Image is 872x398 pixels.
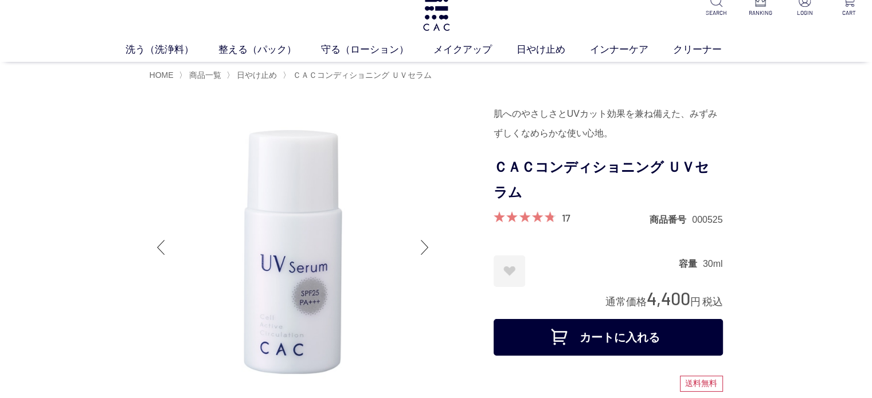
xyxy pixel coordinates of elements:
dt: 商品番号 [650,214,692,226]
a: クリーナー [673,42,746,57]
a: お気に入りに登録する [494,255,525,287]
span: 税込 [702,296,723,308]
li: 〉 [179,70,224,81]
li: 〉 [283,70,435,81]
a: 日やけ止め [517,42,590,57]
a: 整える（パック） [218,42,321,57]
dt: 容量 [679,258,703,270]
p: RANKING [746,9,775,17]
li: 〉 [226,70,280,81]
dd: 000525 [692,214,722,226]
span: 4,400 [647,287,690,309]
a: ＣＡＣコンディショニング ＵＶセラム [291,70,432,80]
a: インナーケア [590,42,673,57]
p: CART [835,9,863,17]
a: 17 [562,211,570,224]
div: 肌へのやさしさとUVカット効果を兼ね備えた、みずみずしくなめらかな使い心地。 [494,104,723,143]
a: 洗う（洗浄料） [126,42,218,57]
span: ＣＡＣコンディショニング ＵＶセラム [293,70,432,80]
button: カートに入れる [494,319,723,356]
a: 日やけ止め [234,70,277,80]
dd: 30ml [703,258,723,270]
span: 商品一覧 [189,70,221,80]
p: SEARCH [702,9,730,17]
p: LOGIN [791,9,819,17]
div: 送料無料 [680,376,723,392]
a: 守る（ローション） [321,42,433,57]
h1: ＣＡＣコンディショニング ＵＶセラム [494,155,723,206]
a: 商品一覧 [187,70,221,80]
img: ＣＡＣコンディショニング ＵＶセラム [150,104,436,391]
a: HOME [150,70,174,80]
span: 円 [690,296,701,308]
span: 日やけ止め [237,70,277,80]
span: 通常価格 [605,296,647,308]
a: メイクアップ [433,42,517,57]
